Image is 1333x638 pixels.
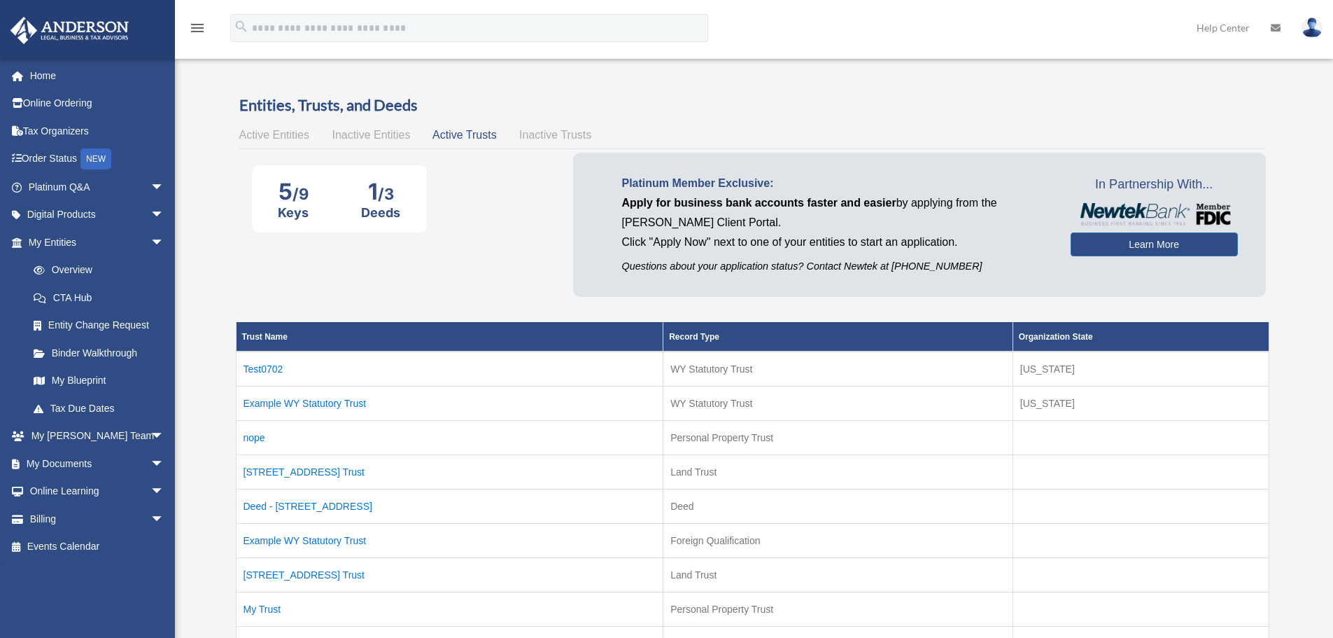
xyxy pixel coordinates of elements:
span: In Partnership With... [1071,174,1238,196]
td: Personal Property Trust [663,420,1013,455]
i: menu [189,20,206,36]
a: Events Calendar [10,533,185,561]
span: /9 [292,185,309,203]
p: Click "Apply Now" next to one of your entities to start an application. [622,233,1050,252]
th: Organization State [1013,322,1269,352]
a: menu [189,25,206,36]
i: search [234,19,249,34]
td: [STREET_ADDRESS] Trust [236,557,663,592]
td: [US_STATE] [1013,386,1269,420]
a: Overview [20,256,171,284]
div: 1 [361,178,400,205]
a: My Blueprint [20,367,178,395]
span: arrow_drop_down [150,201,178,230]
td: Example WY Statutory Trust [236,386,663,420]
td: My Trust [236,592,663,626]
a: Online Learningarrow_drop_down [10,478,185,506]
h3: Entities, Trusts, and Deeds [239,95,1266,116]
a: Billingarrow_drop_down [10,505,185,533]
a: Online Ordering [10,90,185,118]
span: Apply for business bank accounts faster and easier [622,197,896,209]
span: arrow_drop_down [150,478,178,506]
th: Record Type [663,322,1013,352]
td: nope [236,420,663,455]
a: Tax Due Dates [20,394,178,422]
img: Anderson Advisors Platinum Portal [6,17,133,44]
a: Home [10,62,185,90]
a: Platinum Q&Aarrow_drop_down [10,173,185,201]
span: Active Trusts [432,129,497,141]
td: Foreign Qualification [663,523,1013,557]
a: My [PERSON_NAME] Teamarrow_drop_down [10,422,185,450]
td: WY Statutory Trust [663,352,1013,387]
a: Learn More [1071,233,1238,256]
a: Order StatusNEW [10,145,185,174]
td: Example WY Statutory Trust [236,523,663,557]
td: Test0702 [236,352,663,387]
div: NEW [80,148,111,169]
div: Keys [278,205,309,220]
td: [STREET_ADDRESS] Trust [236,455,663,489]
td: WY Statutory Trust [663,386,1013,420]
th: Trust Name [236,322,663,352]
td: Deed [663,489,1013,523]
span: arrow_drop_down [150,505,178,534]
span: Inactive Trusts [519,129,591,141]
a: CTA Hub [20,284,178,312]
span: arrow_drop_down [150,173,178,202]
p: Questions about your application status? Contact Newtek at [PHONE_NUMBER] [622,258,1050,275]
td: Land Trust [663,455,1013,489]
td: Deed - [STREET_ADDRESS] [236,489,663,523]
p: Platinum Member Exclusive: [622,174,1050,193]
span: arrow_drop_down [150,228,178,257]
a: My Entitiesarrow_drop_down [10,228,178,256]
span: /3 [378,185,394,203]
a: Tax Organizers [10,117,185,145]
a: Digital Productsarrow_drop_down [10,201,185,229]
a: Binder Walkthrough [20,339,178,367]
td: [US_STATE] [1013,352,1269,387]
img: NewtekBankLogoSM.png [1078,203,1231,226]
div: 5 [278,178,309,205]
span: Inactive Entities [332,129,410,141]
p: by applying from the [PERSON_NAME] Client Portal. [622,193,1050,233]
a: My Documentsarrow_drop_down [10,450,185,478]
span: arrow_drop_down [150,450,178,478]
div: Deeds [361,205,400,220]
td: Land Trust [663,557,1013,592]
img: User Pic [1302,18,1323,38]
span: Active Entities [239,129,309,141]
span: arrow_drop_down [150,422,178,451]
td: Personal Property Trust [663,592,1013,626]
a: Entity Change Request [20,312,178,340]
